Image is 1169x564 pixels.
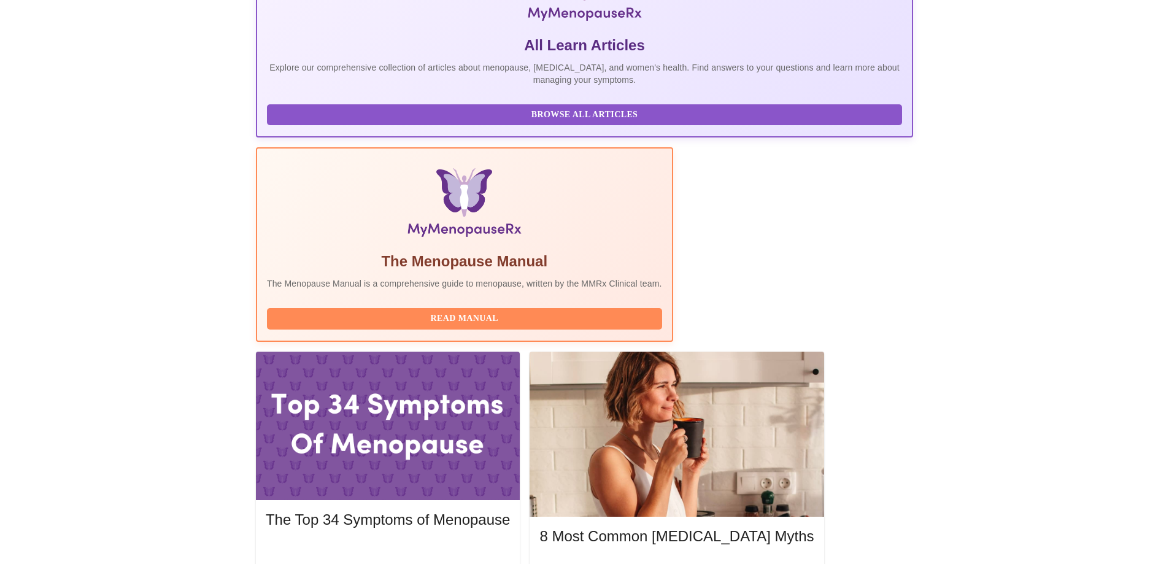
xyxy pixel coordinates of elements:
span: Browse All Articles [279,107,890,123]
p: The Menopause Manual is a comprehensive guide to menopause, written by the MMRx Clinical team. [267,277,662,290]
span: Read More [278,544,498,559]
button: Read Manual [267,308,662,330]
h5: The Top 34 Symptoms of Menopause [266,510,510,530]
a: Read Manual [267,312,665,323]
img: Menopause Manual [330,168,599,242]
h5: 8 Most Common [MEDICAL_DATA] Myths [539,527,814,546]
a: Browse All Articles [267,109,905,119]
h5: All Learn Articles [267,36,902,55]
a: Read More [266,545,513,555]
h5: The Menopause Manual [267,252,662,271]
p: Explore our comprehensive collection of articles about menopause, [MEDICAL_DATA], and women's hea... [267,61,902,86]
button: Browse All Articles [267,104,902,126]
span: Read Manual [279,311,650,326]
button: Read More [266,541,510,562]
